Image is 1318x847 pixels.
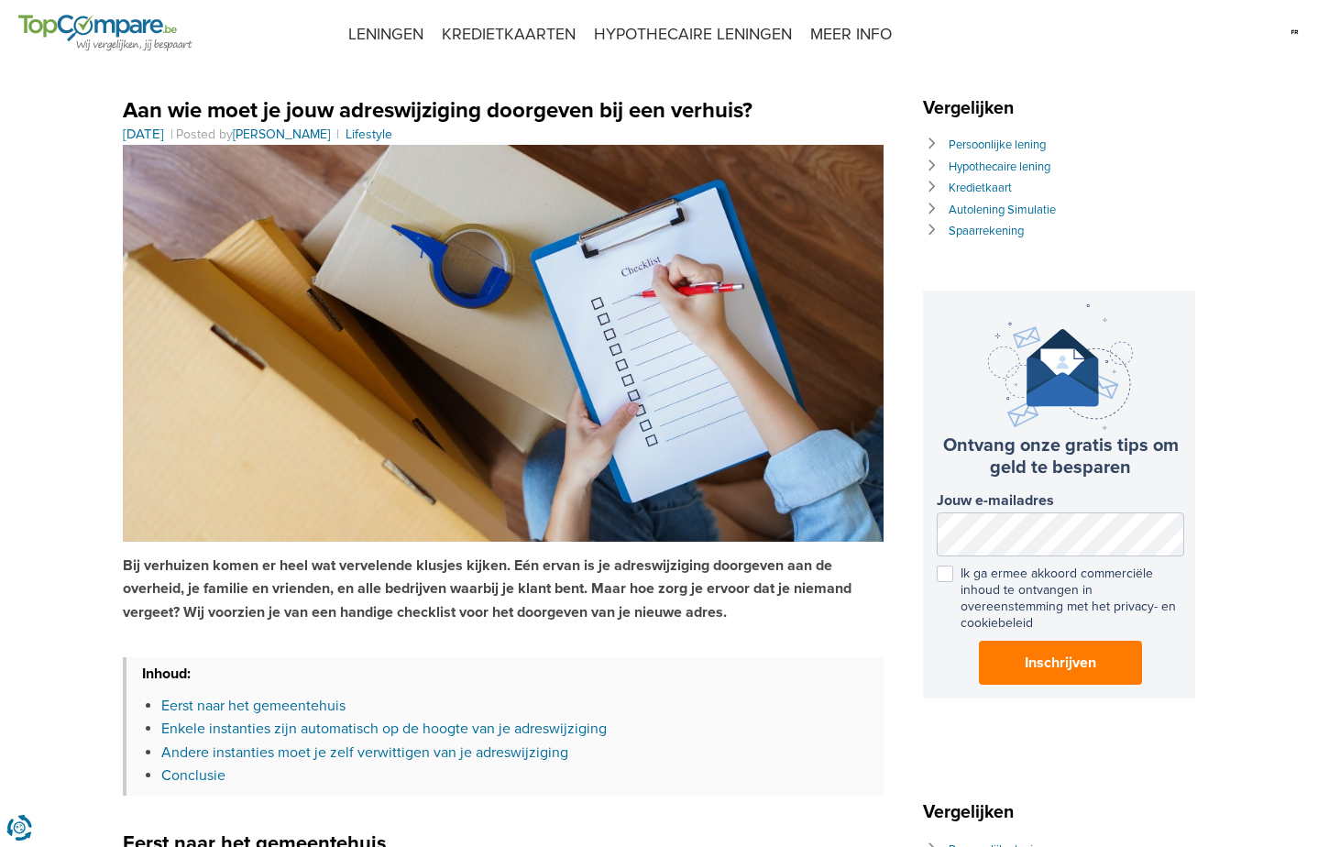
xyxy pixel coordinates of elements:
label: Jouw e-mailadres [937,492,1184,510]
span: Posted by [176,126,334,142]
a: Autolening Simulatie [949,203,1056,217]
span: Inschrijven [1025,652,1096,674]
span: Vergelijken [923,97,1023,119]
span: Vergelijken [923,801,1023,823]
img: newsletter [988,304,1133,430]
a: Andere instanties moet je zelf verwittigen van je adreswijziging [161,743,568,762]
a: Eerst naar het gemeentehuis [161,697,346,715]
time: [DATE] [123,126,164,142]
h3: Ontvang onze gratis tips om geld te besparen [937,434,1184,478]
h3: Inhoud: [126,657,884,687]
span: | [168,126,176,142]
span: | [334,126,342,142]
a: [DATE] [123,126,164,142]
a: Persoonlijke lening [949,137,1046,152]
a: Lifestyle [346,126,392,142]
button: Inschrijven [979,641,1142,685]
a: Conclusie [161,766,225,785]
a: Kredietkaart [949,181,1012,195]
img: adreswijziging doorgeven [123,145,884,542]
a: Hypothecaire lening [949,159,1050,174]
a: Enkele instanties zijn automatisch op de hoogte van je adreswijziging [161,720,607,738]
strong: Bij verhuizen komen er heel wat vervelende klusjes kijken. Eén ervan is je adreswijziging doorgev... [123,556,851,621]
a: [PERSON_NAME] [233,126,330,142]
a: Spaarrekening [949,224,1024,238]
h1: Aan wie moet je jouw adreswijziging doorgeven bij een verhuis? [123,96,884,125]
label: Ik ga ermee akkoord commerciële inhoud te ontvangen in overeenstemming met het privacy- en cookie... [937,566,1184,632]
img: fr.svg [1290,18,1300,46]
